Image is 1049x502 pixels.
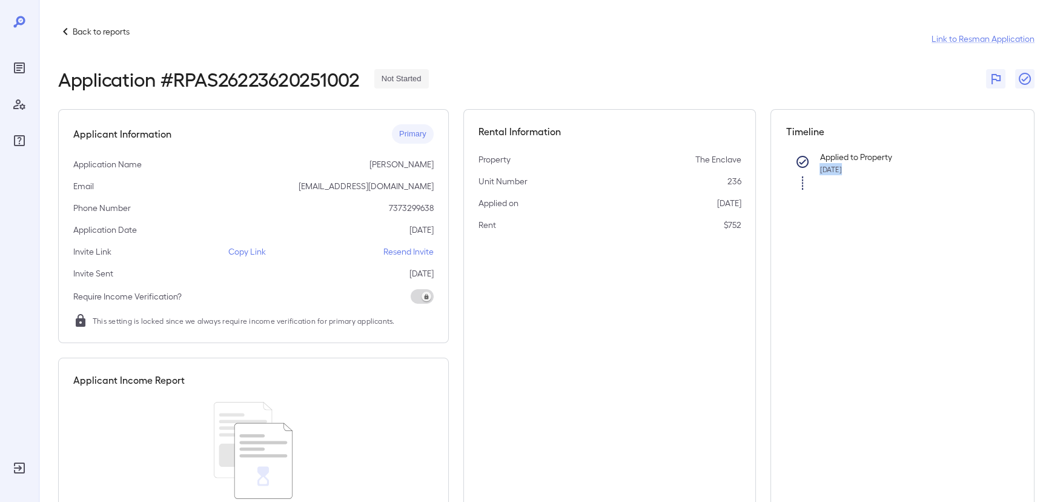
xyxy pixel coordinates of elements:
[73,246,111,258] p: Invite Link
[299,180,434,192] p: [EMAIL_ADDRESS][DOMAIN_NAME]
[819,165,841,173] span: [DATE]
[10,458,29,478] div: Log Out
[478,197,518,209] p: Applied on
[478,175,528,187] p: Unit Number
[819,151,1000,163] p: Applied to Property
[409,267,434,279] p: [DATE]
[1015,69,1034,89] button: Close Report
[73,202,131,214] p: Phone Number
[389,202,434,214] p: 7373299638
[93,315,395,327] span: This setting is locked since we always require income verification for primary applicants.
[786,124,1019,139] h5: Timeline
[716,197,741,209] p: [DATE]
[695,153,741,166] p: The Enclave
[58,68,360,90] h2: Application # RPAS26223620251002
[723,219,741,231] p: $752
[392,129,434,140] span: Primary
[73,373,185,387] h5: Applicant Income Report
[228,246,266,258] p: Copy Link
[374,73,429,85] span: Not Started
[478,219,496,231] p: Rent
[10,95,29,114] div: Manage Users
[10,58,29,78] div: Reports
[409,224,434,236] p: [DATE]
[369,158,434,170] p: [PERSON_NAME]
[10,131,29,150] div: FAQ
[478,153,511,166] p: Property
[73,224,137,236] p: Application Date
[383,246,434,258] p: Resend Invite
[73,25,130,38] p: Back to reports
[73,127,171,141] h5: Applicant Information
[73,267,113,279] p: Invite Sent
[727,175,741,187] p: 236
[73,158,142,170] p: Application Name
[478,124,741,139] h5: Rental Information
[986,69,1005,89] button: Flag Report
[73,290,182,303] p: Require Income Verification?
[73,180,94,192] p: Email
[932,33,1034,45] a: Link to Resman Application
